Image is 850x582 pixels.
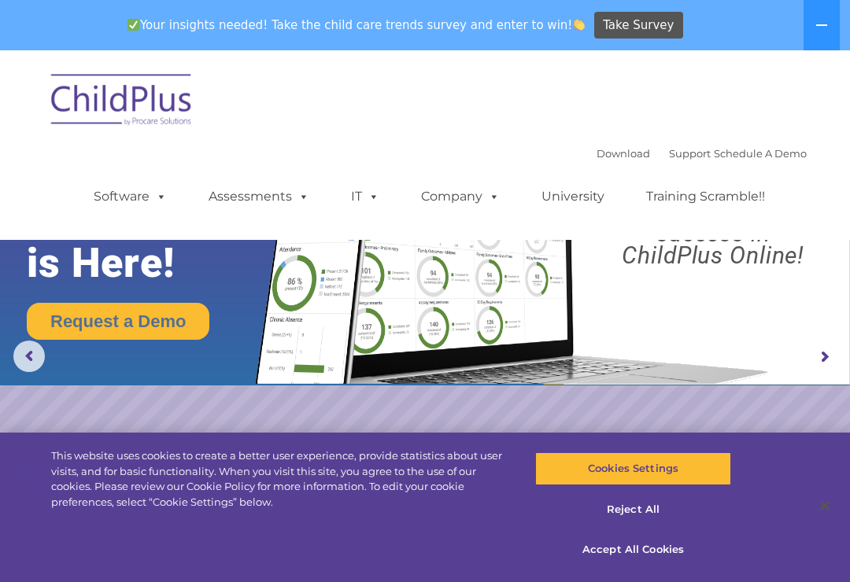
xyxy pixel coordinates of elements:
[335,181,395,212] a: IT
[597,147,650,160] a: Download
[535,493,730,526] button: Reject All
[714,147,807,160] a: Schedule A Demo
[27,147,298,286] rs-layer: The Future of ChildPlus is Here!
[630,181,781,212] a: Training Scramble!!
[120,10,592,41] span: Your insights needed! Take the child care trends survey and enter to win!
[573,19,585,31] img: 👏
[597,147,807,160] font: |
[535,452,730,485] button: Cookies Settings
[405,181,516,212] a: Company
[535,533,730,566] button: Accept All Cookies
[78,181,183,212] a: Software
[669,147,711,160] a: Support
[526,181,620,212] a: University
[594,12,683,39] a: Take Survey
[603,12,674,39] span: Take Survey
[587,157,840,267] rs-layer: Boost your productivity and streamline your success in ChildPlus Online!
[807,488,842,523] button: Close
[128,19,139,31] img: ✅
[51,448,510,510] div: This website uses cookies to create a better user experience, provide statistics about user visit...
[43,63,201,142] img: ChildPlus by Procare Solutions
[193,181,325,212] a: Assessments
[27,303,209,340] a: Request a Demo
